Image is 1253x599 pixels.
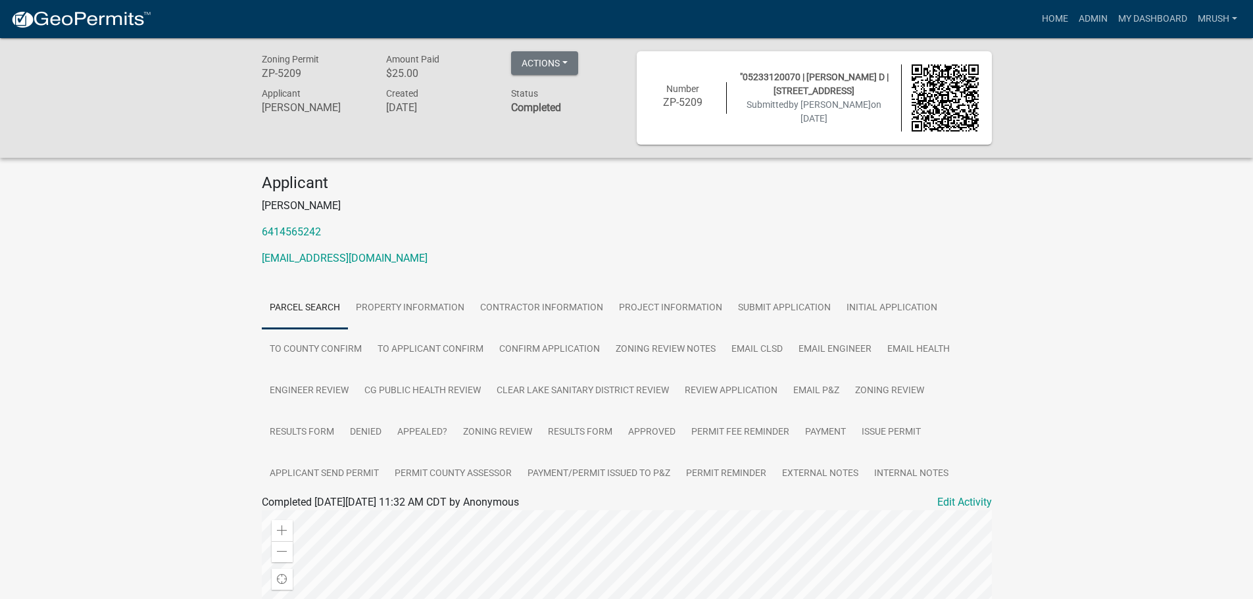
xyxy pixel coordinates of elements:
[262,412,342,454] a: Results Form
[262,101,367,114] h6: [PERSON_NAME]
[491,329,608,371] a: Confirm Application
[747,99,881,124] span: Submitted on [DATE]
[847,370,932,412] a: Zoning Review
[511,88,538,99] span: Status
[650,96,717,108] h6: ZP-5209
[724,329,791,371] a: Email CLSD
[262,226,321,238] a: 6414565242
[937,494,992,510] a: Edit Activity
[489,370,677,412] a: Clear Lake Sanitary District Review
[262,453,387,495] a: Applicant Send Permit
[1037,7,1073,32] a: Home
[666,84,699,94] span: Number
[774,453,866,495] a: External Notes
[387,453,520,495] a: Permit County Assessor
[1192,7,1242,32] a: MRush
[472,287,611,329] a: Contractor Information
[791,329,879,371] a: Email Engineer
[262,88,301,99] span: Applicant
[520,453,678,495] a: Payment/Permit Issued to P&Z
[348,287,472,329] a: Property Information
[262,54,319,64] span: Zoning Permit
[272,541,293,562] div: Zoom out
[272,520,293,541] div: Zoom in
[262,198,992,214] p: [PERSON_NAME]
[511,51,578,75] button: Actions
[677,370,785,412] a: Review Application
[683,412,797,454] a: Permit Fee Reminder
[789,99,871,110] span: by [PERSON_NAME]
[1073,7,1113,32] a: Admin
[879,329,958,371] a: Email Health
[386,88,418,99] span: Created
[386,101,491,114] h6: [DATE]
[262,174,992,193] h4: Applicant
[511,101,561,114] strong: Completed
[797,412,854,454] a: Payment
[389,412,455,454] a: Appealed?
[272,569,293,590] div: Find my location
[608,329,724,371] a: Zoning Review Notes
[866,453,956,495] a: Internal Notes
[342,412,389,454] a: Denied
[839,287,945,329] a: Initial Application
[455,412,540,454] a: Zoning Review
[262,67,367,80] h6: ZP-5209
[854,412,929,454] a: Issue Permit
[912,64,979,132] img: QR code
[262,329,370,371] a: To County Confirm
[386,54,439,64] span: Amount Paid
[730,287,839,329] a: Submit Application
[611,287,730,329] a: Project Information
[262,496,519,508] span: Completed [DATE][DATE] 11:32 AM CDT by Anonymous
[370,329,491,371] a: To Applicant Confirm
[262,370,356,412] a: Engineer Review
[740,72,889,96] span: "05233120070 | [PERSON_NAME] D | [STREET_ADDRESS]
[262,252,428,264] a: [EMAIL_ADDRESS][DOMAIN_NAME]
[678,453,774,495] a: Permit Reminder
[785,370,847,412] a: Email P&Z
[540,412,620,454] a: Results Form
[356,370,489,412] a: CG Public Health Review
[262,287,348,329] a: Parcel Search
[1113,7,1192,32] a: My Dashboard
[620,412,683,454] a: Approved
[386,67,491,80] h6: $25.00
